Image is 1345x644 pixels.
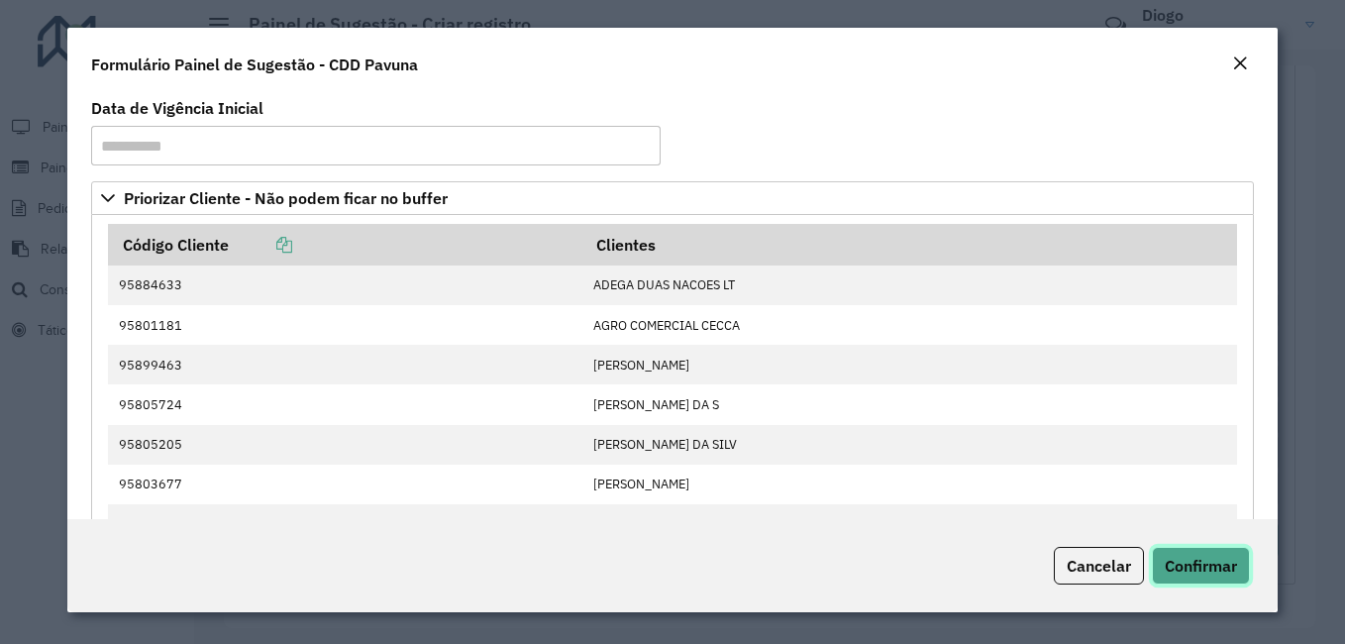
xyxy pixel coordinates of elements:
[583,345,1237,384] td: [PERSON_NAME]
[229,235,292,255] a: Copiar
[108,266,582,305] td: 95884633
[583,224,1237,266] th: Clientes
[583,266,1237,305] td: ADEGA DUAS NACOES LT
[108,224,582,266] th: Código Cliente
[583,465,1237,504] td: [PERSON_NAME]
[91,53,418,76] h4: Formulário Painel de Sugestão - CDD Pavuna
[108,384,582,424] td: 95805724
[108,305,582,345] td: 95801181
[583,305,1237,345] td: AGRO COMERCIAL CECCA
[1232,55,1248,71] em: Fechar
[583,425,1237,465] td: [PERSON_NAME] DA SILV
[583,384,1237,424] td: [PERSON_NAME] DA S
[108,345,582,384] td: 95899463
[583,504,1237,544] td: BAR DO ALMEIDA
[1067,556,1131,576] span: Cancelar
[1054,547,1144,585] button: Cancelar
[91,181,1254,215] a: Priorizar Cliente - Não podem ficar no buffer
[1165,556,1237,576] span: Confirmar
[108,504,582,544] td: 95813137
[108,425,582,465] td: 95805205
[124,190,448,206] span: Priorizar Cliente - Não podem ficar no buffer
[91,96,263,120] label: Data de Vigência Inicial
[1226,52,1254,77] button: Close
[108,465,582,504] td: 95803677
[1152,547,1250,585] button: Confirmar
